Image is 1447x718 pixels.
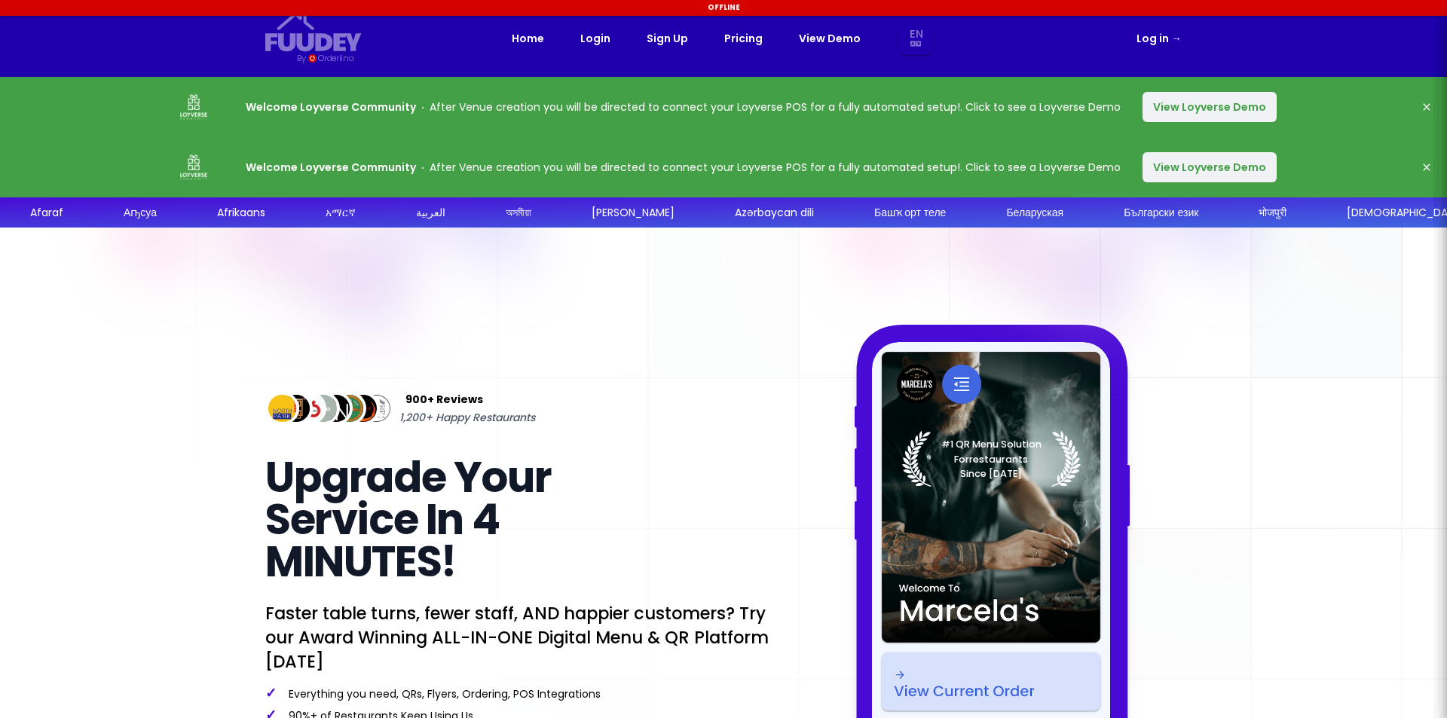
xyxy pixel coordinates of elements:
img: Review Img [359,392,393,426]
div: Български език [1124,205,1198,221]
span: → [1171,31,1182,46]
a: Home [512,29,544,47]
p: Faster table turns, fewer staff, AND happier customers? Try our Award Winning ALL-IN-ONE Digital ... [265,601,772,674]
img: Review Img [279,392,313,426]
button: View Loyverse Demo [1143,152,1277,182]
p: After Venue creation you will be directed to connect your Loyverse POS for a fully automated setu... [246,158,1121,176]
svg: {/* Added fill="currentColor" here */} {/* This rectangle defines the background. Its explicit fi... [265,12,362,52]
span: 1,200+ Happy Restaurants [399,408,535,426]
img: Review Img [320,392,353,426]
div: Башҡорт теле [874,205,946,221]
p: After Venue creation you will be directed to connect your Loyverse POS for a fully automated setu... [246,98,1121,116]
img: Review Img [306,392,340,426]
div: Afrikaans [217,205,265,221]
p: Everything you need, QRs, Flyers, Ordering, POS Integrations [265,686,772,701]
span: 900+ Reviews [405,390,483,408]
strong: Welcome Loyverse Community [246,99,416,115]
strong: Welcome Loyverse Community [246,160,416,175]
a: View Demo [799,29,861,47]
span: Upgrade Your Service In 4 MINUTES! [265,448,551,591]
div: भोजपुरी [1259,205,1286,221]
a: Pricing [724,29,763,47]
span: ✓ [265,683,277,702]
div: አማርኛ [326,205,356,221]
div: Беларуская [1006,205,1063,221]
a: Log in [1136,29,1182,47]
img: Review Img [265,392,299,426]
a: Login [580,29,610,47]
div: العربية [416,205,445,221]
div: Аҧсуа [124,205,157,221]
img: Review Img [292,392,326,426]
img: Review Img [333,392,367,426]
img: Laurel [902,431,1081,487]
div: Afaraf [30,205,63,221]
img: Review Img [347,392,381,426]
div: Azərbaycan dili [735,205,814,221]
div: অসমীয়া [506,205,531,221]
div: Orderlina [318,52,353,65]
button: View Loyverse Demo [1143,92,1277,122]
div: By [297,52,305,65]
div: [PERSON_NAME] [592,205,675,221]
a: Sign Up [647,29,688,47]
div: Offline [2,2,1445,13]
